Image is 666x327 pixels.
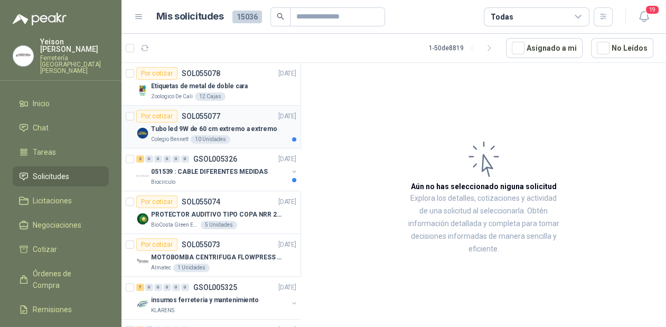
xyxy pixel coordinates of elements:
[156,9,224,24] h1: Mis solicitudes
[136,110,177,123] div: Por cotizar
[136,212,149,225] img: Company Logo
[145,284,153,291] div: 0
[136,298,149,311] img: Company Logo
[429,40,498,57] div: 1 - 50 de 8819
[411,181,557,192] h3: Aún no has seleccionado niguna solicitud
[182,70,220,77] p: SOL055078
[163,155,171,163] div: 0
[151,253,283,263] p: MOTOBOMBA CENTRIFUGA FLOWPRESS 1.5HP-220
[151,264,171,272] p: Almatec
[634,7,653,26] button: 19
[191,135,230,144] div: 10 Unidades
[13,166,109,186] a: Solicitudes
[136,281,298,315] a: 7 0 0 0 0 0 GSOL005325[DATE] Company Logoinsumos ferreteria y mantenimientoKLARENS
[13,118,109,138] a: Chat
[13,239,109,259] a: Cotizar
[40,38,109,53] p: Yeison [PERSON_NAME]
[277,13,284,20] span: search
[145,155,153,163] div: 0
[33,268,99,291] span: Órdenes de Compra
[182,113,220,120] p: SOL055077
[195,92,226,101] div: 12 Cajas
[181,155,189,163] div: 0
[13,264,109,295] a: Órdenes de Compra
[136,195,177,208] div: Por cotizar
[136,170,149,182] img: Company Logo
[278,197,296,207] p: [DATE]
[13,94,109,114] a: Inicio
[13,142,109,162] a: Tareas
[13,300,109,320] a: Remisiones
[278,240,296,250] p: [DATE]
[136,284,144,291] div: 7
[154,155,162,163] div: 0
[13,13,67,25] img: Logo peakr
[151,210,283,220] p: PROTECTOR AUDITIVO TIPO COPA NRR 23dB
[136,153,298,186] a: 2 0 0 0 0 0 GSOL005326[DATE] Company Logo051539 : CABLE DIFERENTES MEDIDASBiocirculo
[121,234,301,277] a: Por cotizarSOL055073[DATE] Company LogoMOTOBOMBA CENTRIFUGA FLOWPRESS 1.5HP-220Almatec1 Unidades
[151,221,199,229] p: BioCosta Green Energy S.A.S
[154,284,162,291] div: 0
[491,11,513,23] div: Todas
[278,283,296,293] p: [DATE]
[136,155,144,163] div: 2
[13,215,109,235] a: Negociaciones
[121,63,301,106] a: Por cotizarSOL055078[DATE] Company LogoEtiquetas de metal de doble caraZoologico De Cali12 Cajas
[33,98,50,109] span: Inicio
[278,111,296,122] p: [DATE]
[151,81,248,91] p: Etiquetas de metal de doble cara
[121,106,301,148] a: Por cotizarSOL055077[DATE] Company LogoTubo led 9W de 60 cm extremo a extremoColegio Bennett10 Un...
[151,306,174,315] p: KLARENS
[182,241,220,248] p: SOL055073
[182,198,220,205] p: SOL055074
[232,11,262,23] span: 15036
[278,154,296,164] p: [DATE]
[136,67,177,80] div: Por cotizar
[13,46,33,66] img: Company Logo
[172,155,180,163] div: 0
[151,178,175,186] p: Biocirculo
[136,127,149,139] img: Company Logo
[151,92,193,101] p: Zoologico De Cali
[193,155,237,163] p: GSOL005326
[33,195,72,207] span: Licitaciones
[13,191,109,211] a: Licitaciones
[181,284,189,291] div: 0
[193,284,237,291] p: GSOL005325
[201,221,237,229] div: 5 Unidades
[33,171,69,182] span: Solicitudes
[278,69,296,79] p: [DATE]
[33,146,56,158] span: Tareas
[136,238,177,251] div: Por cotizar
[407,192,560,256] p: Explora los detalles, cotizaciones y actividad de una solicitud al seleccionarla. Obtén informaci...
[121,191,301,234] a: Por cotizarSOL055074[DATE] Company LogoPROTECTOR AUDITIVO TIPO COPA NRR 23dBBioCosta Green Energy...
[172,284,180,291] div: 0
[40,55,109,74] p: Ferretería [GEOGRAPHIC_DATA][PERSON_NAME]
[591,38,653,58] button: No Leídos
[33,219,81,231] span: Negociaciones
[136,255,149,268] img: Company Logo
[33,122,49,134] span: Chat
[136,84,149,97] img: Company Logo
[151,135,189,144] p: Colegio Bennett
[645,5,660,15] span: 19
[151,167,268,177] p: 051539 : CABLE DIFERENTES MEDIDAS
[151,124,277,134] p: Tubo led 9W de 60 cm extremo a extremo
[163,284,171,291] div: 0
[151,295,259,305] p: insumos ferreteria y mantenimiento
[506,38,583,58] button: Asignado a mi
[33,304,72,315] span: Remisiones
[173,264,210,272] div: 1 Unidades
[33,244,57,255] span: Cotizar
